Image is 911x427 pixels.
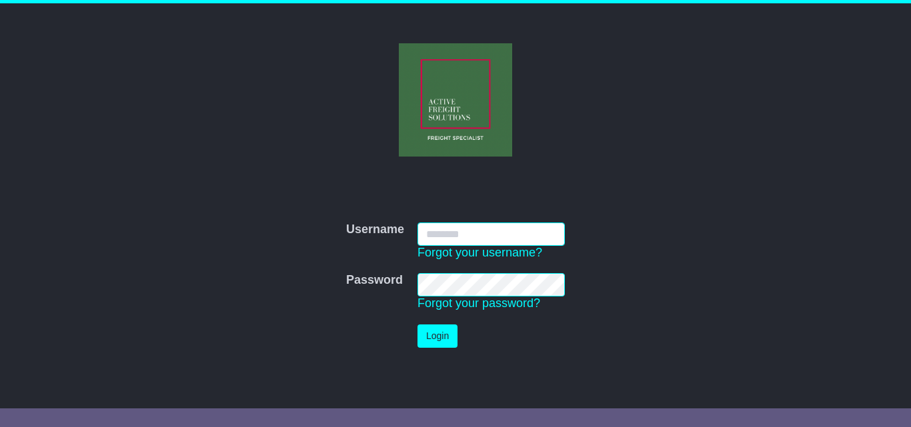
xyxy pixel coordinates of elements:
img: Active Freight Solutions Pty Ltd [399,43,512,157]
button: Login [417,324,458,348]
label: Username [346,222,404,237]
a: Forgot your password? [417,296,540,310]
a: Forgot your username? [417,246,542,259]
label: Password [346,273,403,288]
